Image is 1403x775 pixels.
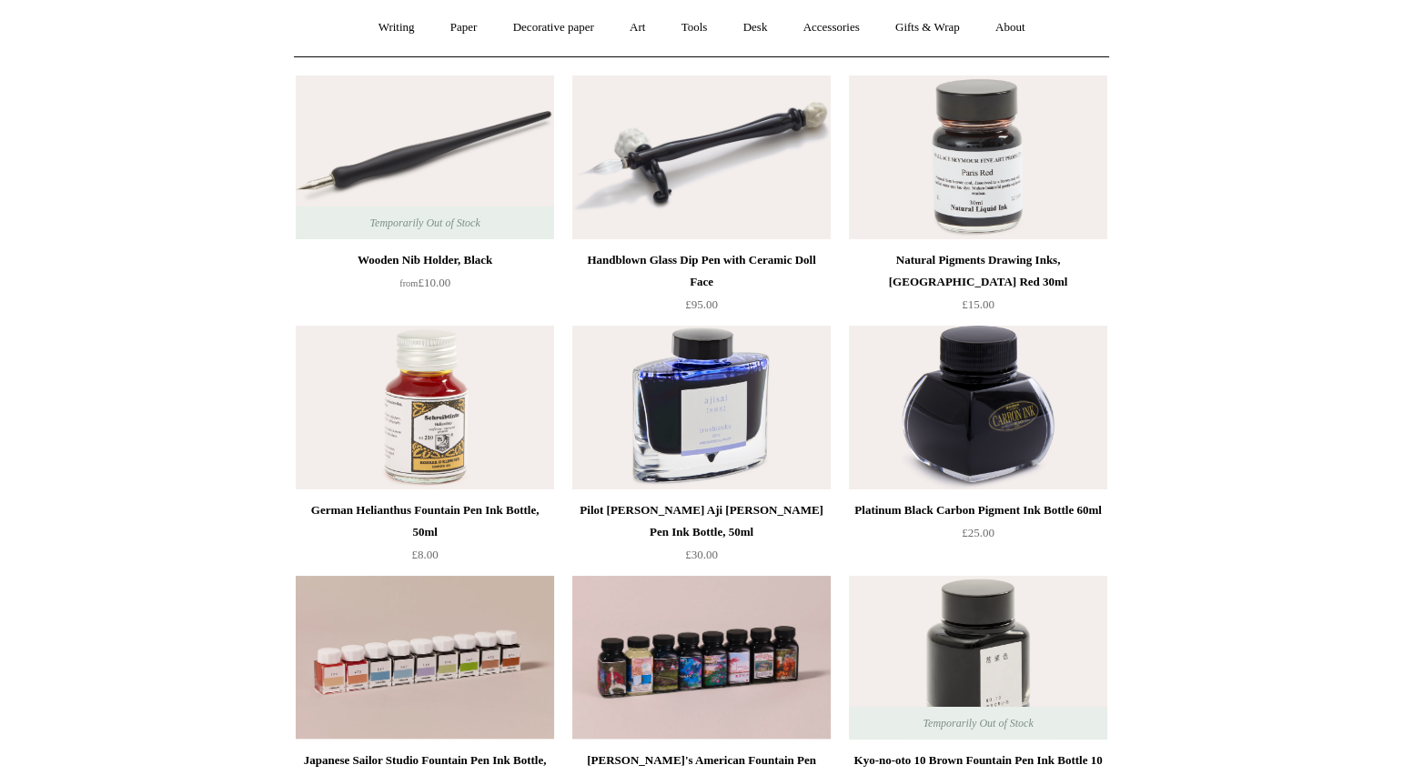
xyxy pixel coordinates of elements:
span: £30.00 [685,548,718,561]
img: Handblown Glass Dip Pen with Ceramic Doll Face [572,75,831,239]
a: Gifts & Wrap [879,4,976,52]
span: £25.00 [962,526,994,539]
div: German Helianthus Fountain Pen Ink Bottle, 50ml [300,499,550,543]
img: Platinum Black Carbon Pigment Ink Bottle 60ml [849,326,1107,489]
span: Temporarily Out of Stock [904,707,1051,740]
img: Natural Pigments Drawing Inks, Paris Red 30ml [849,75,1107,239]
a: Art [613,4,661,52]
span: £15.00 [962,297,994,311]
a: Handblown Glass Dip Pen with Ceramic Doll Face £95.00 [572,249,831,324]
div: Natural Pigments Drawing Inks, [GEOGRAPHIC_DATA] Red 30ml [853,249,1103,293]
a: Decorative paper [497,4,611,52]
a: Wooden Nib Holder, Black from£10.00 [296,249,554,324]
a: German Helianthus Fountain Pen Ink Bottle, 50ml £8.00 [296,499,554,574]
img: Japanese Sailor Studio Fountain Pen Ink Bottle, 20ml [296,576,554,740]
div: Wooden Nib Holder, Black [300,249,550,271]
a: Paper [434,4,494,52]
img: German Helianthus Fountain Pen Ink Bottle, 50ml [296,326,554,489]
a: Natural Pigments Drawing Inks, [GEOGRAPHIC_DATA] Red 30ml £15.00 [849,249,1107,324]
a: Pilot Iro Shizuku Aji Sai Fountain Pen Ink Bottle, 50ml Pilot Iro Shizuku Aji Sai Fountain Pen In... [572,326,831,489]
span: £10.00 [399,276,450,289]
div: Pilot [PERSON_NAME] Aji [PERSON_NAME] Pen Ink Bottle, 50ml [577,499,826,543]
span: from [399,278,418,288]
a: Noodler's American Fountain Pen Ink Bottle, 85ml Noodler's American Fountain Pen Ink Bottle, 85ml [572,576,831,740]
img: Wooden Nib Holder, Black [296,75,554,239]
a: Japanese Sailor Studio Fountain Pen Ink Bottle, 20ml Japanese Sailor Studio Fountain Pen Ink Bott... [296,576,554,740]
img: Noodler's American Fountain Pen Ink Bottle, 85ml [572,576,831,740]
span: £95.00 [685,297,718,311]
a: Handblown Glass Dip Pen with Ceramic Doll Face Handblown Glass Dip Pen with Ceramic Doll Face [572,75,831,239]
a: Writing [362,4,431,52]
a: German Helianthus Fountain Pen Ink Bottle, 50ml German Helianthus Fountain Pen Ink Bottle, 50ml [296,326,554,489]
span: Temporarily Out of Stock [351,206,498,239]
a: Kyo-no-oto 10 Brown Fountain Pen Ink Bottle 10 Brown, 40ml Kyo-no-oto 10 Brown Fountain Pen Ink B... [849,576,1107,740]
img: Pilot Iro Shizuku Aji Sai Fountain Pen Ink Bottle, 50ml [572,326,831,489]
a: Platinum Black Carbon Pigment Ink Bottle 60ml £25.00 [849,499,1107,574]
a: Tools [665,4,724,52]
div: Platinum Black Carbon Pigment Ink Bottle 60ml [853,499,1103,521]
a: Desk [727,4,784,52]
a: About [979,4,1042,52]
a: Natural Pigments Drawing Inks, Paris Red 30ml Natural Pigments Drawing Inks, Paris Red 30ml [849,75,1107,239]
div: Handblown Glass Dip Pen with Ceramic Doll Face [577,249,826,293]
a: Pilot [PERSON_NAME] Aji [PERSON_NAME] Pen Ink Bottle, 50ml £30.00 [572,499,831,574]
span: £8.00 [411,548,438,561]
img: Kyo-no-oto 10 Brown Fountain Pen Ink Bottle 10 Brown, 40ml [849,576,1107,740]
a: Wooden Nib Holder, Black Wooden Nib Holder, Black Temporarily Out of Stock [296,75,554,239]
a: Accessories [787,4,876,52]
a: Platinum Black Carbon Pigment Ink Bottle 60ml Platinum Black Carbon Pigment Ink Bottle 60ml [849,326,1107,489]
